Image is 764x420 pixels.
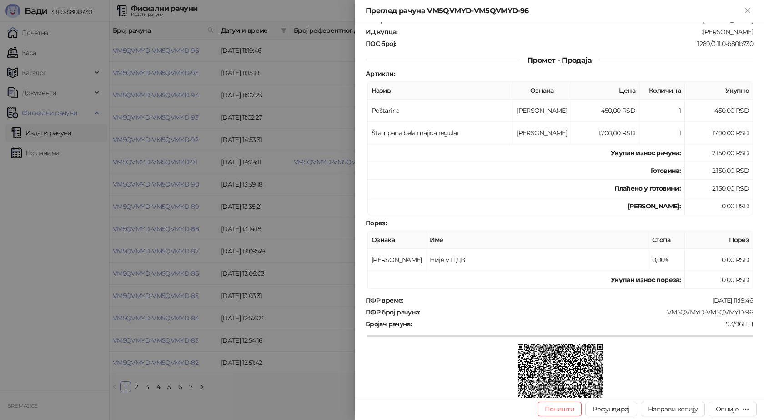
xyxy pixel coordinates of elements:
[639,82,685,100] th: Количина
[421,308,754,316] div: VM5QVMYD-VM5QVMYD-96
[641,402,705,416] button: Направи копију
[651,167,681,175] strong: Готовина :
[368,231,426,249] th: Ознака
[513,122,571,144] td: [PERSON_NAME]
[611,276,681,284] strong: Укупан износ пореза:
[685,162,753,180] td: 2.150,00 RSD
[397,40,754,48] div: 1289/3.11.0-b80b730
[639,100,685,122] td: 1
[366,320,412,328] strong: Бројач рачуна :
[585,402,637,416] button: Рефундирај
[685,180,753,197] td: 2.150,00 RSD
[709,402,757,416] button: Опције
[685,144,753,162] td: 2.150,00 RSD
[366,28,397,36] strong: ИД купца :
[538,402,582,416] button: Поништи
[742,5,753,16] button: Close
[368,82,513,100] th: Назив
[685,100,753,122] td: 450,00 RSD
[513,82,571,100] th: Ознака
[366,308,420,316] strong: ПФР број рачуна :
[685,249,753,271] td: 0,00 RSD
[614,184,681,192] strong: Плаћено у готовини:
[685,197,753,215] td: 0,00 RSD
[368,100,513,122] td: Poštarina
[716,405,739,413] div: Опције
[513,100,571,122] td: [PERSON_NAME]
[639,122,685,144] td: 1
[366,219,387,227] strong: Порез :
[685,122,753,144] td: 1.700,00 RSD
[366,40,396,48] strong: ПОС број :
[571,100,639,122] td: 450,00 RSD
[366,70,395,78] strong: Артикли :
[685,82,753,100] th: Укупно
[398,28,754,36] div: :[PERSON_NAME]
[648,231,685,249] th: Стопа
[368,249,426,271] td: [PERSON_NAME]
[366,5,742,16] div: Преглед рачуна VM5QVMYD-VM5QVMYD-96
[648,405,698,413] span: Направи копију
[685,231,753,249] th: Порез
[426,249,648,271] td: Није у ПДВ
[685,271,753,289] td: 0,00 RSD
[571,122,639,144] td: 1.700,00 RSD
[426,231,648,249] th: Име
[571,82,639,100] th: Цена
[368,122,513,144] td: Štampana bela majica regular
[366,296,403,304] strong: ПФР време :
[520,56,599,65] span: Промет - Продаја
[404,296,754,304] div: [DATE] 11:19:46
[611,149,681,157] strong: Укупан износ рачуна :
[412,320,754,328] div: 93/96ПП
[648,249,685,271] td: 0,00%
[628,202,681,210] strong: [PERSON_NAME]:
